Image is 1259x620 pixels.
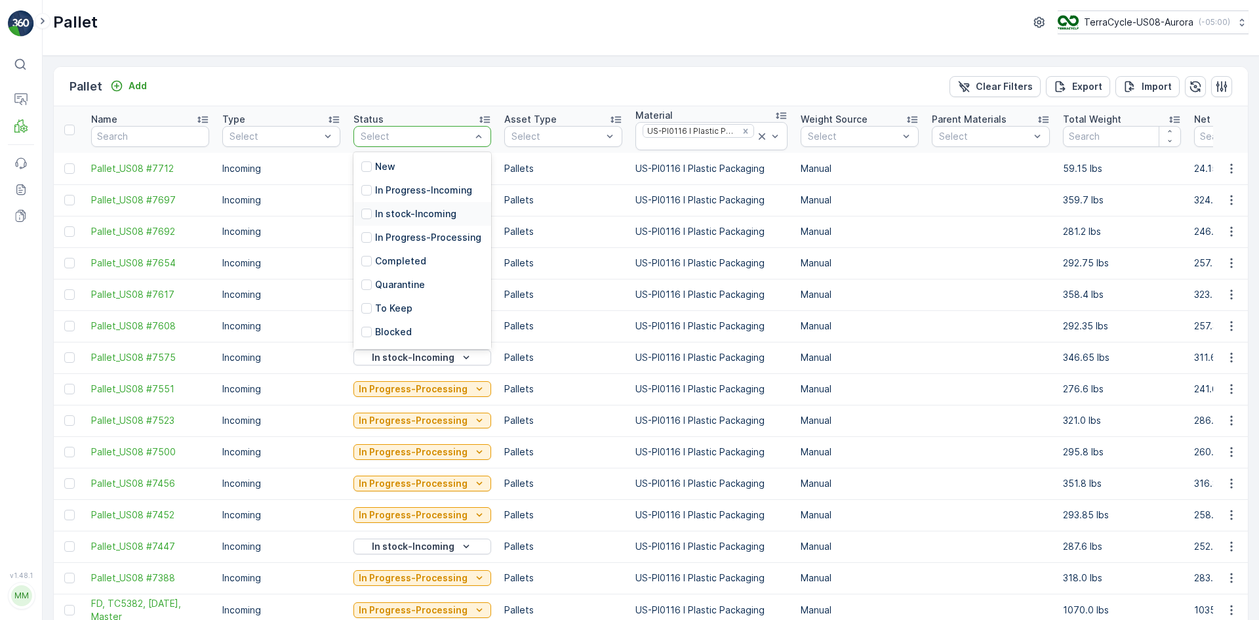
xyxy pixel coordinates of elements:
[794,216,925,247] td: Manual
[1056,436,1188,468] td: 295.8 lbs
[629,562,794,594] td: US-PI0116 I Plastic Packaging
[498,373,629,405] td: Pallets
[629,184,794,216] td: US-PI0116 I Plastic Packaging
[91,571,209,585] span: Pallet_US08 #7388
[1056,184,1188,216] td: 359.7 lbs
[77,593,81,604] span: -
[375,255,426,268] p: Completed
[53,12,98,33] p: Pallet
[91,320,209,333] span: Pallet_US08 #7608
[794,342,925,373] td: Manual
[1056,562,1188,594] td: 318.0 lbs
[353,381,491,397] button: In Progress-Processing
[498,499,629,531] td: Pallets
[43,215,146,226] span: FD, SC7335, [DATE], #1
[375,278,425,291] p: Quarantine
[629,499,794,531] td: US-PI0116 I Plastic Packaging
[629,436,794,468] td: US-PI0116 I Plastic Packaging
[64,447,75,457] div: Toggle Row Selected
[64,510,75,520] div: Toggle Row Selected
[353,539,491,554] button: In stock-Incoming
[216,342,347,373] td: Incoming
[359,445,468,459] p: In Progress-Processing
[504,113,557,126] p: Asset Type
[91,162,209,175] span: Pallet_US08 #7712
[64,573,75,583] div: Toggle Row Selected
[64,258,75,268] div: Toggle Row Selected
[932,113,1007,126] p: Parent Materials
[635,109,673,122] p: Material
[216,468,347,499] td: Incoming
[64,163,75,174] div: Toggle Row Selected
[498,153,629,184] td: Pallets
[11,237,77,248] span: Total Weight :
[216,405,347,436] td: Incoming
[498,562,629,594] td: Pallets
[11,571,43,583] span: Name :
[794,310,925,342] td: Manual
[91,414,209,427] a: Pallet_US08 #7523
[11,258,69,270] span: Net Weight :
[64,605,75,615] div: Toggle Row Selected
[498,436,629,468] td: Pallets
[91,445,209,459] a: Pallet_US08 #7500
[629,247,794,279] td: US-PI0116 I Plastic Packaging
[498,279,629,310] td: Pallets
[43,571,148,583] span: FD, SC7335, [DATE], #2
[794,373,925,405] td: Manual
[91,508,209,522] a: Pallet_US08 #7452
[629,310,794,342] td: US-PI0116 I Plastic Packaging
[1072,80,1102,93] p: Export
[8,571,34,579] span: v 1.48.1
[56,323,178,335] span: US-PI0158 I C27619 All PPE
[372,540,454,553] p: In stock-Incoming
[1056,342,1188,373] td: 346.65 lbs
[91,477,209,490] a: Pallet_US08 #7456
[569,11,688,27] p: FD, SC7335, [DATE], #1
[498,342,629,373] td: Pallets
[353,570,491,586] button: In Progress-Processing
[949,76,1041,97] button: Clear Filters
[70,302,110,313] span: FD Pallet
[1194,113,1245,126] p: Net Weight
[11,215,43,226] span: Name :
[629,373,794,405] td: US-PI0116 I Plastic Packaging
[1058,15,1079,30] img: image_ci7OI47.png
[64,541,75,552] div: Toggle Row Selected
[794,247,925,279] td: Manual
[359,414,468,427] p: In Progress-Processing
[359,477,468,490] p: In Progress-Processing
[216,562,347,594] td: Incoming
[64,321,75,331] div: Toggle Row Selected
[91,225,209,238] a: Pallet_US08 #7692
[353,602,491,618] button: In Progress-Processing
[91,288,209,301] a: Pallet_US08 #7617
[1056,499,1188,531] td: 293.85 lbs
[794,153,925,184] td: Manual
[216,247,347,279] td: Incoming
[359,571,468,585] p: In Progress-Processing
[105,78,152,94] button: Add
[498,310,629,342] td: Pallets
[498,247,629,279] td: Pallets
[629,216,794,247] td: US-PI0116 I Plastic Packaging
[629,279,794,310] td: US-PI0116 I Plastic Packaging
[794,531,925,562] td: Manual
[91,113,117,126] p: Name
[498,216,629,247] td: Pallets
[91,382,209,396] span: Pallet_US08 #7551
[1084,16,1193,29] p: TerraCycle-US08-Aurora
[64,352,75,363] div: Toggle Row Selected
[91,194,209,207] a: Pallet_US08 #7697
[1056,373,1188,405] td: 276.6 lbs
[1199,17,1230,28] p: ( -05:00 )
[498,184,629,216] td: Pallets
[353,476,491,491] button: In Progress-Processing
[11,593,77,604] span: Total Weight :
[91,540,209,553] a: Pallet_US08 #7447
